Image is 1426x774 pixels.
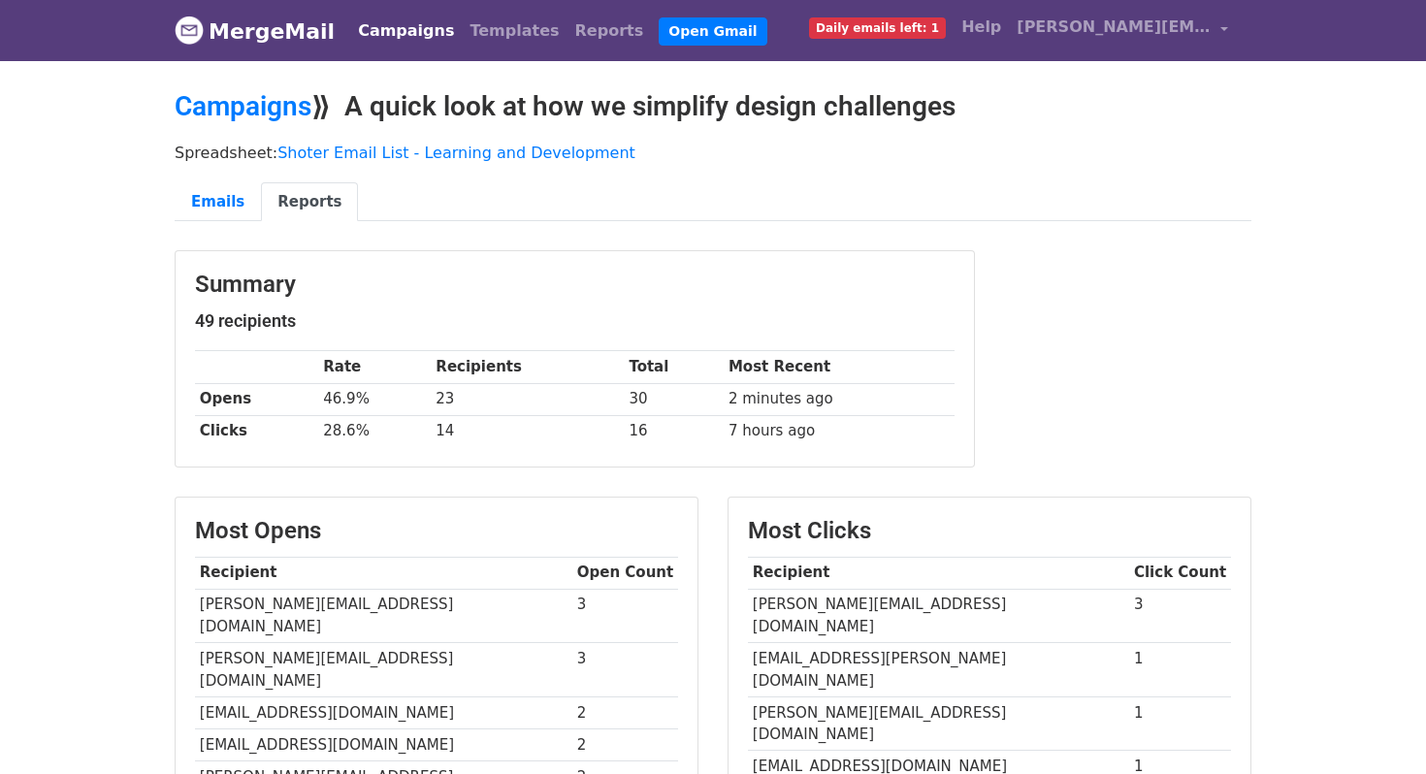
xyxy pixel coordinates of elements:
[572,643,678,697] td: 3
[175,90,1251,123] h2: ⟫ A quick look at how we simplify design challenges
[175,182,261,222] a: Emails
[318,383,431,415] td: 46.9%
[1017,16,1211,39] span: [PERSON_NAME][EMAIL_ADDRESS][PERSON_NAME][DOMAIN_NAME]
[195,310,955,332] h5: 49 recipients
[195,271,955,299] h3: Summary
[1009,8,1236,53] a: [PERSON_NAME][EMAIL_ADDRESS][PERSON_NAME][DOMAIN_NAME]
[748,643,1129,697] td: [EMAIL_ADDRESS][PERSON_NAME][DOMAIN_NAME]
[954,8,1009,47] a: Help
[277,144,635,162] a: Shoter Email List - Learning and Development
[195,415,318,447] th: Clicks
[1129,643,1231,697] td: 1
[195,557,572,589] th: Recipient
[1129,589,1231,643] td: 3
[318,351,431,383] th: Rate
[195,517,678,545] h3: Most Opens
[175,16,204,45] img: MergeMail logo
[195,728,572,760] td: [EMAIL_ADDRESS][DOMAIN_NAME]
[659,17,766,46] a: Open Gmail
[748,589,1129,643] td: [PERSON_NAME][EMAIL_ADDRESS][DOMAIN_NAME]
[572,696,678,728] td: 2
[625,415,725,447] td: 16
[432,383,625,415] td: 23
[350,12,462,50] a: Campaigns
[724,383,955,415] td: 2 minutes ago
[724,415,955,447] td: 7 hours ago
[432,415,625,447] td: 14
[572,728,678,760] td: 2
[724,351,955,383] th: Most Recent
[318,415,431,447] td: 28.6%
[625,383,725,415] td: 30
[195,696,572,728] td: [EMAIL_ADDRESS][DOMAIN_NAME]
[195,643,572,697] td: [PERSON_NAME][EMAIL_ADDRESS][DOMAIN_NAME]
[748,557,1129,589] th: Recipient
[748,517,1231,545] h3: Most Clicks
[1129,557,1231,589] th: Click Count
[175,143,1251,163] p: Spreadsheet:
[809,17,946,39] span: Daily emails left: 1
[432,351,625,383] th: Recipients
[175,11,335,51] a: MergeMail
[462,12,567,50] a: Templates
[801,8,954,47] a: Daily emails left: 1
[195,383,318,415] th: Opens
[625,351,725,383] th: Total
[567,12,652,50] a: Reports
[1129,696,1231,751] td: 1
[572,557,678,589] th: Open Count
[572,589,678,643] td: 3
[261,182,358,222] a: Reports
[1329,681,1426,774] iframe: Chat Widget
[195,589,572,643] td: [PERSON_NAME][EMAIL_ADDRESS][DOMAIN_NAME]
[748,696,1129,751] td: [PERSON_NAME][EMAIL_ADDRESS][DOMAIN_NAME]
[175,90,311,122] a: Campaigns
